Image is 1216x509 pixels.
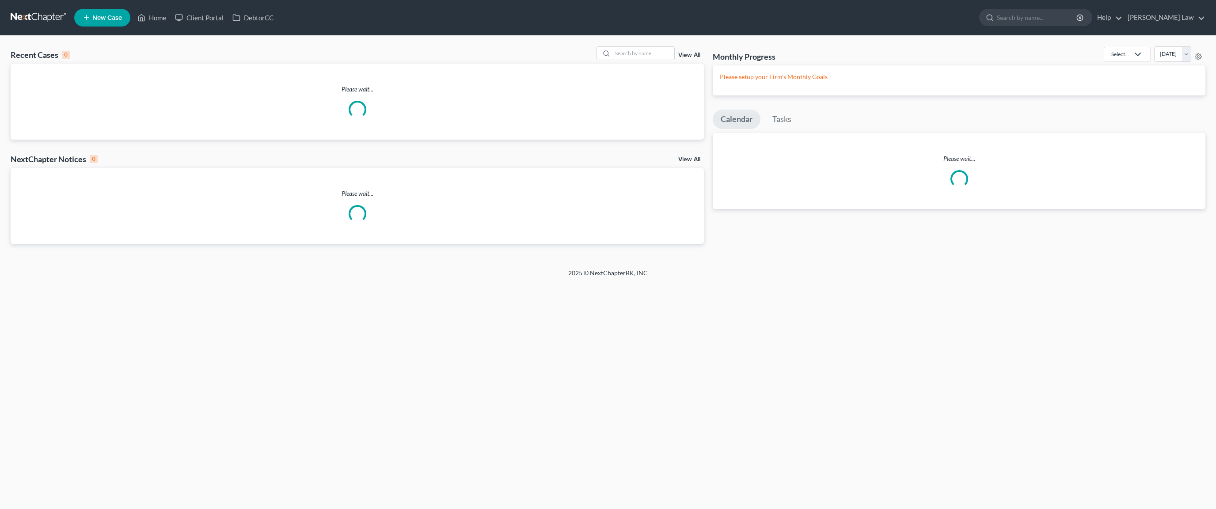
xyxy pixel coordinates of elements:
input: Search by name... [612,47,674,60]
h3: Monthly Progress [713,51,775,62]
input: Search by name... [997,9,1078,26]
p: Please wait... [713,154,1205,163]
a: [PERSON_NAME] Law [1123,10,1205,26]
div: 0 [62,51,70,59]
a: View All [678,156,700,163]
a: View All [678,52,700,58]
div: NextChapter Notices [11,154,98,164]
a: Calendar [713,110,760,129]
div: 0 [90,155,98,163]
p: Please setup your Firm's Monthly Goals [720,72,1198,81]
a: Client Portal [171,10,228,26]
a: Help [1093,10,1122,26]
p: Please wait... [11,189,704,198]
a: Home [133,10,171,26]
a: Tasks [764,110,799,129]
div: 2025 © NextChapterBK, INC [356,269,860,285]
div: Select... [1111,50,1129,58]
div: Recent Cases [11,49,70,60]
span: New Case [92,15,122,21]
a: DebtorCC [228,10,278,26]
p: Please wait... [11,85,704,94]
